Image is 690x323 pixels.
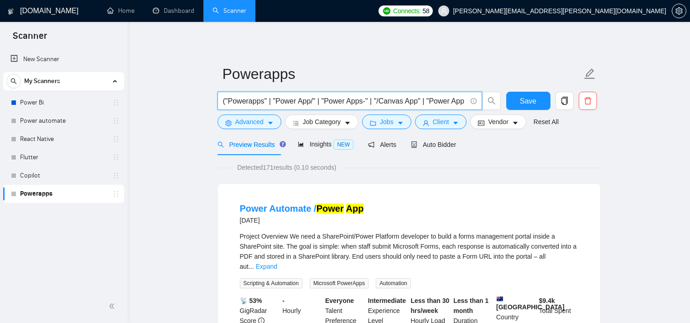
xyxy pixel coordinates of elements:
span: caret-down [344,120,351,126]
span: Vendor [488,117,508,127]
a: Expand [256,263,277,270]
a: Reset All [534,117,559,127]
span: bars [293,120,299,126]
img: 🇦🇺 [497,296,503,302]
span: holder [112,135,119,143]
span: Preview Results [218,141,283,148]
span: Microsoft PowerApps [310,278,368,288]
span: delete [579,97,597,105]
button: idcardVendorcaret-down [470,115,526,129]
span: edit [584,68,596,80]
div: Tooltip anchor [279,140,287,148]
mark: Power [316,203,344,214]
b: Intermediate [368,297,406,304]
span: Jobs [380,117,394,127]
iframe: Intercom live chat [659,292,681,314]
a: Power Bi [20,94,107,112]
a: Flutter [20,148,107,167]
span: caret-down [452,120,459,126]
span: Auto Bidder [411,141,456,148]
a: Power automate [20,112,107,130]
button: barsJob Categorycaret-down [285,115,358,129]
span: ... [249,263,254,270]
span: idcard [478,120,484,126]
span: Scripting & Automation [240,278,302,288]
span: Save [520,95,536,107]
span: copy [556,97,573,105]
span: folder [370,120,376,126]
a: setting [672,7,686,15]
a: React Native [20,130,107,148]
span: setting [225,120,232,126]
span: search [7,78,21,84]
span: double-left [109,302,118,311]
b: Less than 30 hrs/week [411,297,450,314]
span: My Scanners [24,72,60,90]
b: Less than 1 month [453,297,488,314]
span: caret-down [397,120,404,126]
button: delete [579,92,597,110]
a: Powerapps [20,185,107,203]
span: Detected 171 results (0.10 seconds) [231,162,342,172]
img: upwork-logo.png [383,7,390,15]
b: - [282,297,285,304]
mark: App [346,203,364,214]
span: robot [411,141,417,148]
span: caret-down [512,120,519,126]
b: 📡 53% [240,297,262,304]
button: search [482,92,501,110]
input: Scanner name... [223,63,582,85]
button: search [6,74,21,89]
button: userClientcaret-down [415,115,467,129]
a: searchScanner [213,7,246,15]
button: folderJobscaret-down [362,115,411,129]
a: dashboardDashboard [153,7,194,15]
div: Project Overview We need a SharePoint/Power Platform developer to build a forms management portal... [240,231,578,271]
button: settingAdvancedcaret-down [218,115,281,129]
span: NEW [333,140,353,150]
span: search [218,141,224,148]
button: copy [555,92,574,110]
a: homeHome [107,7,135,15]
span: user [441,8,447,14]
a: Copilot [20,167,107,185]
span: Job Category [303,117,341,127]
span: user [423,120,429,126]
input: Search Freelance Jobs... [223,95,467,107]
a: New Scanner [10,50,117,68]
span: notification [368,141,374,148]
span: Insights [298,141,353,148]
button: setting [672,4,686,18]
div: [DATE] [240,215,364,226]
span: Advanced [235,117,264,127]
span: Scanner [5,29,54,48]
span: Client [433,117,449,127]
img: logo [8,4,14,19]
button: Save [506,92,550,110]
span: Alerts [368,141,396,148]
b: [GEOGRAPHIC_DATA] [496,296,565,311]
b: Everyone [325,297,354,304]
span: Connects: [393,6,420,16]
span: Project Overview We need a SharePoint/Power Platform developer to build a forms management portal... [240,233,577,270]
span: holder [112,172,119,179]
span: Automation [376,278,411,288]
span: holder [112,154,119,161]
span: 58 [422,6,429,16]
span: search [483,97,500,105]
a: Power Automate /Power App [240,203,364,214]
li: My Scanners [3,72,124,203]
li: New Scanner [3,50,124,68]
span: area-chart [298,141,304,147]
span: holder [112,190,119,198]
b: $ 9.4k [539,297,555,304]
span: holder [112,99,119,106]
span: holder [112,117,119,125]
span: info-circle [471,98,477,104]
span: caret-down [267,120,274,126]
